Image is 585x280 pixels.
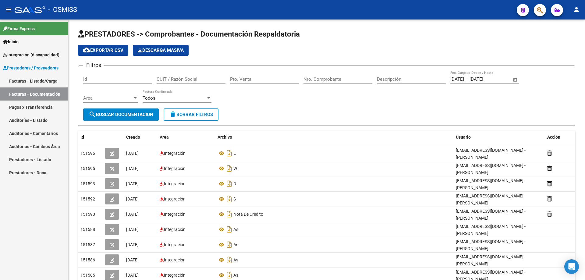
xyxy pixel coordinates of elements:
[126,227,139,232] span: [DATE]
[512,76,519,83] button: Open calendar
[233,242,238,247] span: As
[164,197,186,201] span: Integración
[233,257,238,262] span: As
[164,212,186,217] span: Integración
[160,135,169,140] span: Area
[89,112,153,117] span: Buscar Documentacion
[3,38,19,45] span: Inicio
[48,3,77,16] span: - OSMISS
[80,197,95,201] span: 151592
[470,76,499,82] input: Fecha fin
[456,163,526,175] span: [EMAIL_ADDRESS][DOMAIN_NAME] - [PERSON_NAME]
[83,61,104,69] h3: Filtros
[80,181,95,186] span: 151593
[225,270,233,280] i: Descargar documento
[218,135,232,140] span: Archivo
[545,131,575,144] datatable-header-cell: Acción
[78,30,300,38] span: PRESTADORES -> Comprobantes - Documentación Respaldatoria
[164,257,186,262] span: Integración
[126,273,139,278] span: [DATE]
[80,257,95,262] span: 151586
[124,131,157,144] datatable-header-cell: Creado
[233,212,263,217] span: Nota De Credito
[465,76,468,82] span: –
[3,65,58,71] span: Prestadores / Proveedores
[126,242,139,247] span: [DATE]
[83,46,90,54] mat-icon: cloud_download
[456,135,471,140] span: Usuario
[83,108,159,121] button: Buscar Documentacion
[89,111,96,118] mat-icon: search
[164,273,186,278] span: Integración
[126,197,139,201] span: [DATE]
[80,212,95,217] span: 151590
[453,131,545,144] datatable-header-cell: Usuario
[3,25,35,32] span: Firma Express
[126,135,140,140] span: Creado
[456,193,526,205] span: [EMAIL_ADDRESS][DOMAIN_NAME] - [PERSON_NAME]
[225,164,233,173] i: Descargar documento
[233,181,236,186] span: D
[133,45,189,56] app-download-masive: Descarga masiva de comprobantes (adjuntos)
[225,179,233,189] i: Descargar documento
[78,45,128,56] button: Exportar CSV
[225,194,233,204] i: Descargar documento
[80,166,95,171] span: 151595
[456,209,526,221] span: [EMAIL_ADDRESS][DOMAIN_NAME] - [PERSON_NAME]
[126,166,139,171] span: [DATE]
[456,148,526,160] span: [EMAIL_ADDRESS][DOMAIN_NAME] - [PERSON_NAME]
[164,151,186,156] span: Integración
[5,6,12,13] mat-icon: menu
[164,227,186,232] span: Integración
[3,51,59,58] span: Integración (discapacidad)
[164,108,218,121] button: Borrar Filtros
[233,273,238,278] span: As
[138,48,184,53] span: Descarga Masiva
[164,181,186,186] span: Integración
[233,166,237,171] span: W
[573,6,580,13] mat-icon: person
[456,239,526,251] span: [EMAIL_ADDRESS][DOMAIN_NAME] - [PERSON_NAME]
[169,112,213,117] span: Borrar Filtros
[143,95,155,101] span: Todos
[225,148,233,158] i: Descargar documento
[164,166,186,171] span: Integración
[450,76,464,82] input: Fecha inicio
[78,131,102,144] datatable-header-cell: Id
[164,242,186,247] span: Integración
[233,197,236,201] span: S
[133,45,189,56] button: Descarga Masiva
[547,135,560,140] span: Acción
[80,135,84,140] span: Id
[83,48,123,53] span: Exportar CSV
[456,224,526,236] span: [EMAIL_ADDRESS][DOMAIN_NAME] - [PERSON_NAME]
[80,273,95,278] span: 151585
[157,131,215,144] datatable-header-cell: Area
[83,95,133,101] span: Área
[126,151,139,156] span: [DATE]
[80,151,95,156] span: 151596
[126,257,139,262] span: [DATE]
[225,240,233,250] i: Descargar documento
[126,212,139,217] span: [DATE]
[169,111,176,118] mat-icon: delete
[456,254,526,266] span: [EMAIL_ADDRESS][DOMAIN_NAME] - [PERSON_NAME]
[225,225,233,234] i: Descargar documento
[80,242,95,247] span: 151587
[225,209,233,219] i: Descargar documento
[126,181,139,186] span: [DATE]
[564,259,579,274] div: Open Intercom Messenger
[456,178,526,190] span: [EMAIL_ADDRESS][DOMAIN_NAME] - [PERSON_NAME]
[80,227,95,232] span: 151588
[233,151,236,156] span: E
[215,131,453,144] datatable-header-cell: Archivo
[233,227,238,232] span: As
[225,255,233,265] i: Descargar documento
